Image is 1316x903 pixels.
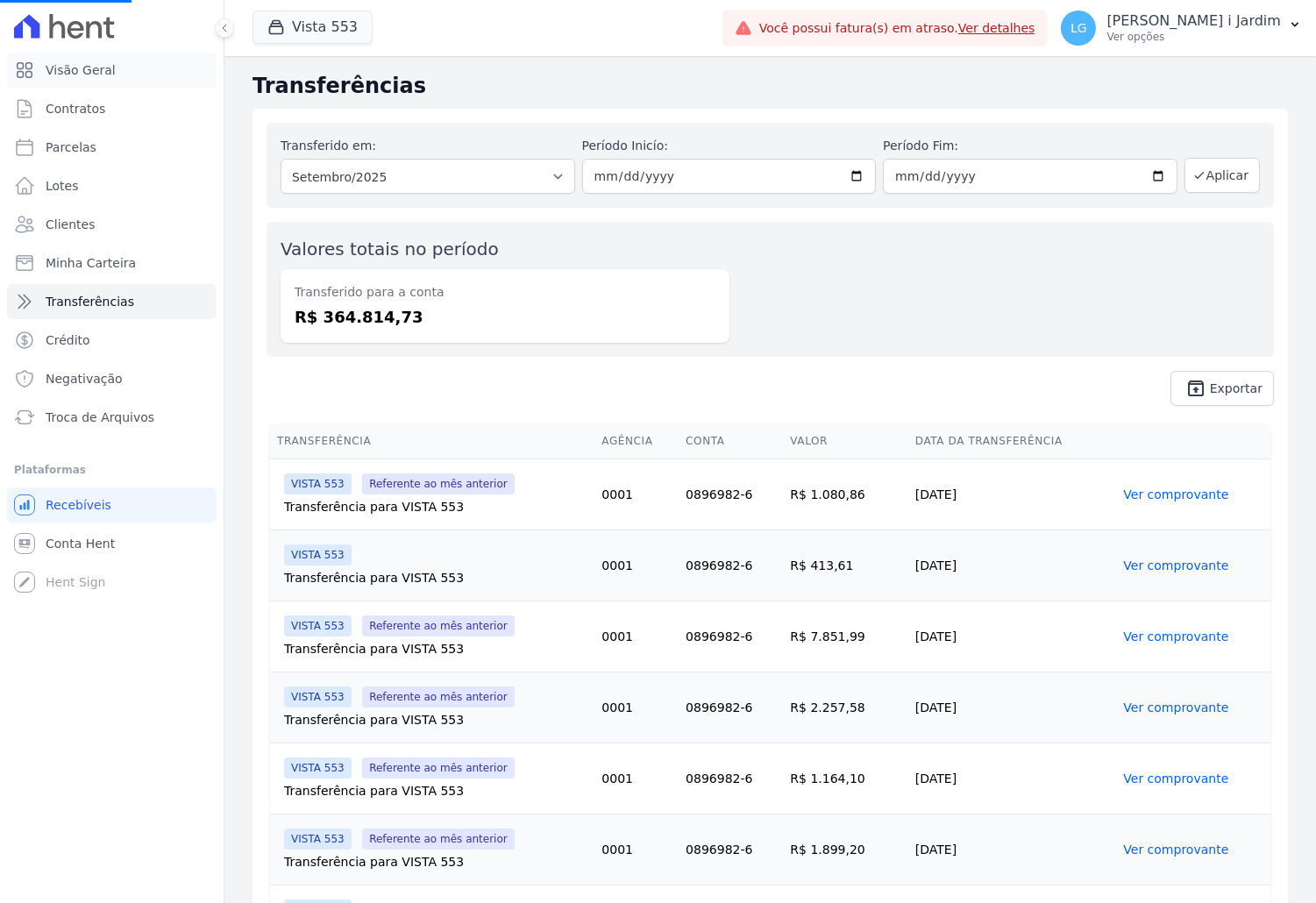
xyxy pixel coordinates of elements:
p: Ver opções [1106,30,1281,44]
td: 0001 [594,814,679,885]
a: Ver comprovante [1123,558,1228,572]
div: Transferência para VISTA 553 [284,640,587,658]
td: 0896982-6 [679,672,783,743]
td: R$ 7.851,99 [783,601,908,672]
span: Recebíveis [46,496,111,514]
a: Crédito [7,323,217,358]
td: 0896982-6 [679,814,783,885]
div: Transferência para VISTA 553 [284,498,587,515]
a: Ver comprovante [1123,700,1228,715]
span: VISTA 553 [284,757,352,779]
td: 0001 [594,672,679,743]
a: Parcelas [7,130,217,165]
span: VISTA 553 [284,828,352,850]
span: Contratos [46,100,105,117]
span: VISTA 553 [284,686,352,707]
span: Referente ao mês anterior [362,615,515,636]
span: Referente ao mês anterior [362,686,515,707]
span: VISTA 553 [284,473,352,494]
td: 0896982-6 [679,459,783,530]
td: 0896982-6 [679,601,783,672]
td: 0896982-6 [679,743,783,814]
td: [DATE] [908,814,1116,885]
th: Conta [679,423,783,459]
label: Transferido em: [281,139,376,153]
a: Clientes [7,207,217,242]
a: Transferências [7,284,217,319]
span: Visão Geral [46,61,116,79]
span: Conta Hent [46,535,115,552]
span: Clientes [46,216,95,233]
dd: R$ 364.814,73 [295,305,715,329]
a: Ver comprovante [1123,487,1228,501]
span: Crédito [46,331,90,349]
span: LG [1071,22,1087,34]
span: Referente ao mês anterior [362,473,515,494]
div: Plataformas [14,459,210,480]
span: VISTA 553 [284,615,352,636]
th: Data da Transferência [908,423,1116,459]
h2: Transferências [253,70,1288,102]
a: Ver detalhes [958,21,1035,35]
td: [DATE] [908,459,1116,530]
a: Negativação [7,361,217,396]
a: Ver comprovante [1123,843,1228,857]
span: Referente ao mês anterior [362,828,515,850]
span: VISTA 553 [284,544,352,565]
td: 0001 [594,530,679,601]
a: Lotes [7,168,217,203]
td: R$ 1.899,20 [783,814,908,885]
a: Conta Hent [7,526,217,561]
div: Transferência para VISTA 553 [284,853,587,871]
span: Transferências [46,293,134,310]
span: Parcelas [46,139,96,156]
span: Referente ao mês anterior [362,757,515,779]
td: 0001 [594,601,679,672]
a: Troca de Arquivos [7,400,217,435]
button: Vista 553 [253,11,373,44]
td: R$ 2.257,58 [783,672,908,743]
label: Período Fim: [883,137,1177,155]
a: Recebíveis [7,487,217,523]
th: Transferência [270,423,594,459]
a: unarchive Exportar [1170,371,1274,406]
a: Contratos [7,91,217,126]
td: [DATE] [908,743,1116,814]
td: 0001 [594,743,679,814]
span: Negativação [46,370,123,388]
a: Visão Geral [7,53,217,88]
label: Valores totais no período [281,238,499,260]
div: Transferência para VISTA 553 [284,711,587,729]
td: 0001 [594,459,679,530]
td: [DATE] [908,601,1116,672]
span: Lotes [46,177,79,195]
div: Transferência para VISTA 553 [284,782,587,800]
span: Minha Carteira [46,254,136,272]
button: Aplicar [1184,158,1260,193]
i: unarchive [1185,378,1206,399]
td: R$ 1.164,10 [783,743,908,814]
td: [DATE] [908,672,1116,743]
button: LG [PERSON_NAME] i Jardim Ver opções [1047,4,1316,53]
span: Troca de Arquivos [46,409,154,426]
dt: Transferido para a conta [295,283,715,302]
a: Ver comprovante [1123,771,1228,786]
a: Ver comprovante [1123,629,1228,643]
p: [PERSON_NAME] i Jardim [1106,12,1281,30]
span: Você possui fatura(s) em atraso. [759,19,1035,38]
td: R$ 413,61 [783,530,908,601]
th: Agência [594,423,679,459]
th: Valor [783,423,908,459]
span: Exportar [1210,383,1263,394]
div: Transferência para VISTA 553 [284,569,587,587]
label: Período Inicío: [582,137,877,155]
td: [DATE] [908,530,1116,601]
td: R$ 1.080,86 [783,459,908,530]
a: Minha Carteira [7,245,217,281]
td: 0896982-6 [679,530,783,601]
